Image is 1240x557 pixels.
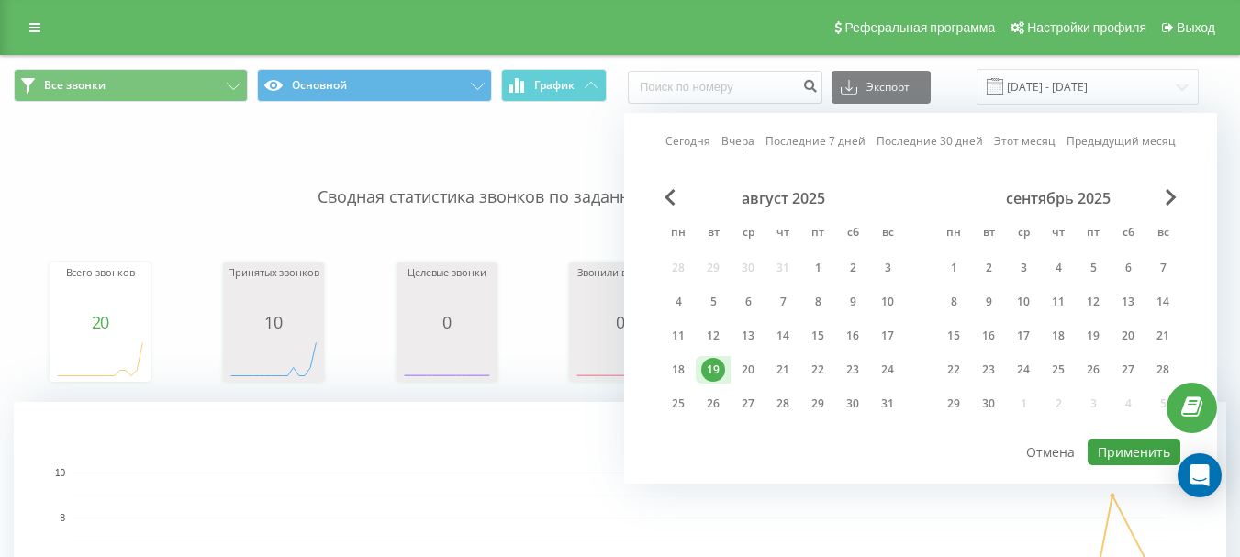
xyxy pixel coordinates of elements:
font: август 2025 [742,188,825,208]
font: 12 [707,328,720,343]
div: вт 16 сент. 2025 г. [971,322,1006,350]
font: сб [847,224,859,240]
abbr: понедельник [665,220,692,248]
font: 17 [1017,328,1030,343]
div: ср 13 авг. 2025 г. [731,322,765,350]
div: пт 5 сент. 2025 г. [1076,254,1111,282]
font: 22 [947,362,960,377]
div: вт 5 авг. 2025 г. [696,288,731,316]
font: 30 [982,395,995,411]
div: вт 9 сент. 2025 г. [971,288,1006,316]
div: пн 22 сент. 2025 г. [936,356,971,384]
font: 4 [676,294,682,309]
div: вс 17 авг. 2025 г. [870,322,905,350]
div: пт 26 сент. 2025 г. [1076,356,1111,384]
font: пн [946,224,961,240]
font: Звонили впервые [577,265,663,279]
font: Принятых звонков [228,265,318,279]
font: 21 [1156,328,1169,343]
font: пт [811,224,824,240]
font: 8 [951,294,957,309]
font: 29 [947,395,960,411]
abbr: вторник [975,220,1002,248]
abbr: суббота [839,220,866,248]
font: Сегодня [665,133,710,149]
font: 3 [1021,260,1027,275]
font: Этот месяц [994,133,1056,149]
div: сб 27 сент. 2025 г. [1111,356,1145,384]
abbr: вторник [699,220,727,248]
div: вт 12 авг. 2025 г. [696,322,731,350]
font: 27 [1122,362,1134,377]
font: 11 [672,328,685,343]
font: 24 [881,362,894,377]
font: Отмена [1026,443,1075,461]
text: 10 [55,468,66,478]
div: пт 19 сент. 2025 г. [1076,322,1111,350]
font: 0 [616,311,625,333]
div: чт 7 авг. 2025 г. [765,288,800,316]
font: 15 [947,328,960,343]
div: вт 26 авг. 2025 г. [696,390,731,418]
div: Диаграмма. [574,331,665,386]
div: пт 29 авг. 2025 г. [800,390,835,418]
font: 17 [881,328,894,343]
div: сб 6 сент. 2025 г. [1111,254,1145,282]
button: Экспорт [832,71,931,104]
button: График [501,69,607,102]
font: Все звонки [44,77,106,93]
span: Предыдущий месяц [665,189,676,206]
svg: Диаграмма. [401,331,493,386]
button: Отмена [1016,439,1085,465]
font: 1 [815,260,821,275]
div: сб 13 сент. 2025 г. [1111,288,1145,316]
abbr: окружающая среда [734,220,762,248]
abbr: окружающая среда [1010,220,1037,248]
div: пт 12 сент. 2025 г. [1076,288,1111,316]
button: Основной [257,69,491,102]
div: чт 21 авг. 2025 г. [765,356,800,384]
font: 23 [846,362,859,377]
font: 7 [780,294,787,309]
font: 4 [1056,260,1062,275]
font: 16 [846,328,859,343]
font: 5 [710,294,717,309]
div: пн 1 сент. 2025 г. [936,254,971,282]
span: В следующем месяце [1166,189,1177,206]
div: ср 17 сент. 2025 г. [1006,322,1041,350]
font: 6 [1125,260,1132,275]
div: сб 2 авг. 2025 г. [835,254,870,282]
font: 29 [811,395,824,411]
font: 7 [1160,260,1167,275]
font: График [534,77,575,93]
div: сб 20 сент. 2025 г. [1111,322,1145,350]
div: пн 15 сент. 2025 г. [936,322,971,350]
font: Основной [292,77,347,93]
font: Настройки профиля [1027,20,1146,35]
font: 9 [850,294,856,309]
abbr: четверг [769,220,797,248]
div: вт 19 авг. 2025 г. [696,356,731,384]
div: вт 2 сент. 2025 г. [971,254,1006,282]
div: вс 21 сент. 2025 г. [1145,322,1180,350]
font: Целевые звонки [408,265,486,279]
font: 10 [881,294,894,309]
font: 2 [986,260,992,275]
div: вс 7 сент. 2025 г. [1145,254,1180,282]
font: 9 [986,294,992,309]
font: 30 [846,395,859,411]
div: Диаграмма. [228,331,319,386]
font: чт [1052,224,1065,240]
font: Предыдущий месяц [1067,133,1176,149]
font: 2 [850,260,856,275]
font: 12 [1087,294,1100,309]
font: 26 [1087,362,1100,377]
abbr: воскресенье [874,220,901,248]
abbr: суббота [1114,220,1142,248]
font: 19 [707,362,720,377]
abbr: воскресенье [1149,220,1177,248]
abbr: пятница [1079,220,1107,248]
font: 24 [1017,362,1030,377]
abbr: пятница [804,220,832,248]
